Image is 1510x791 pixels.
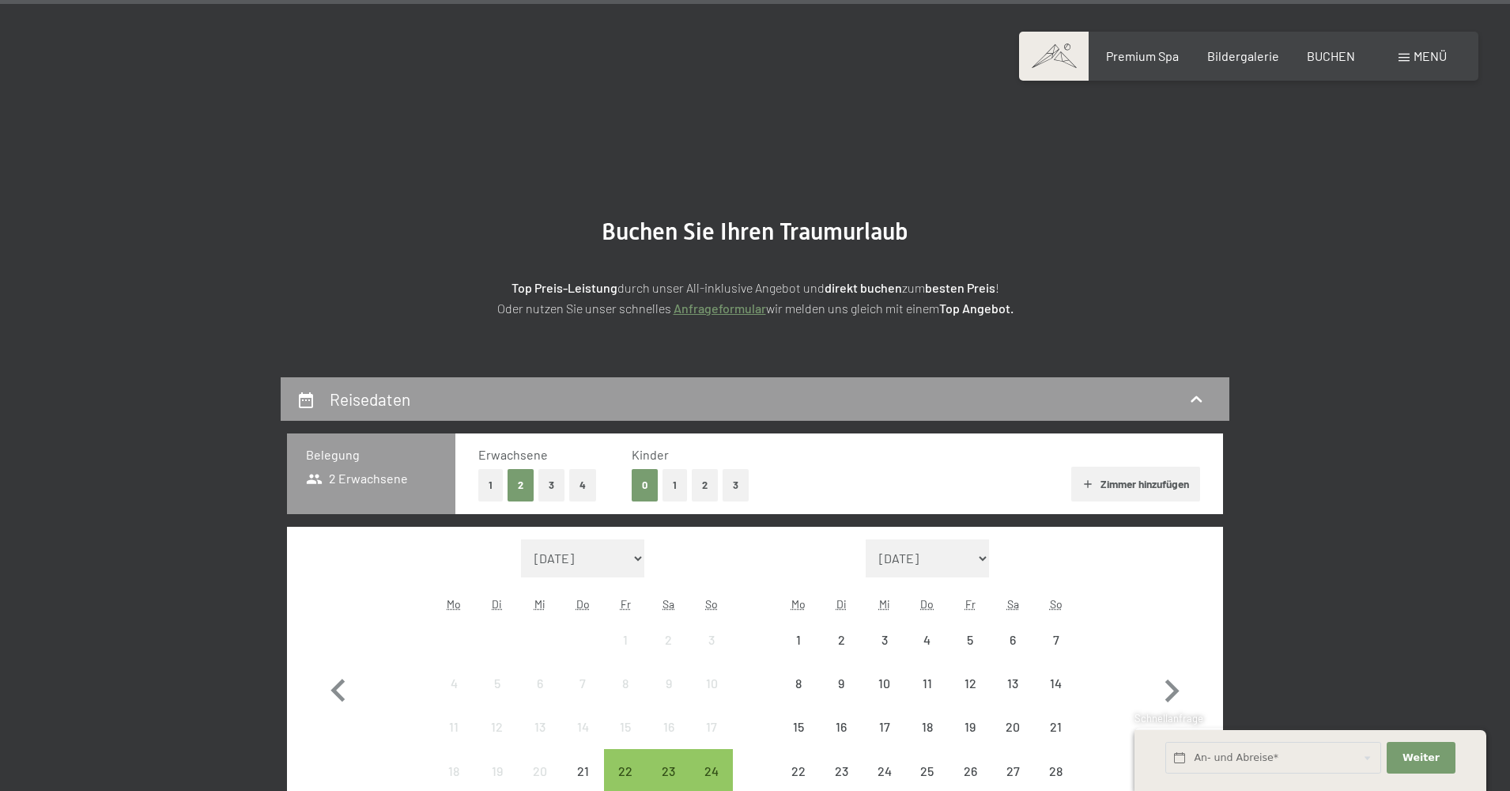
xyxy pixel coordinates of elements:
[477,721,516,760] div: 12
[604,662,647,705] div: Anreise nicht möglich
[692,721,731,760] div: 17
[690,706,733,748] div: Anreise nicht möglich
[949,619,991,661] div: Anreise nicht möglich
[663,597,674,611] abbr: Samstag
[949,662,991,705] div: Fri Sep 12 2025
[647,706,690,748] div: Anreise nicht möglich
[949,706,991,748] div: Anreise nicht möglich
[863,662,905,705] div: Anreise nicht möglich
[432,706,475,748] div: Anreise nicht möglich
[820,619,863,661] div: Anreise nicht möglich
[569,469,596,501] button: 4
[690,619,733,661] div: Sun Aug 03 2025
[1007,597,1019,611] abbr: Samstag
[939,301,1014,316] strong: Top Angebot.
[993,721,1032,760] div: 20
[779,721,818,760] div: 15
[777,619,820,661] div: Anreise nicht möglich
[475,662,518,705] div: Anreise nicht möglich
[647,706,690,748] div: Sat Aug 16 2025
[1035,706,1078,748] div: Sun Sep 21 2025
[475,706,518,748] div: Anreise nicht möglich
[777,662,820,705] div: Anreise nicht möglich
[519,662,561,705] div: Wed Aug 06 2025
[925,280,995,295] strong: besten Preis
[520,677,560,717] div: 6
[692,634,731,673] div: 3
[991,706,1034,748] div: Anreise nicht möglich
[692,469,718,501] button: 2
[777,706,820,748] div: Mon Sep 15 2025
[1207,48,1279,63] a: Bildergalerie
[723,469,749,501] button: 3
[906,619,949,661] div: Thu Sep 04 2025
[621,597,631,611] abbr: Freitag
[306,470,408,487] span: 2 Erwachsene
[561,706,604,748] div: Thu Aug 14 2025
[950,677,990,717] div: 12
[863,662,905,705] div: Wed Sep 10 2025
[908,721,947,760] div: 18
[864,677,904,717] div: 10
[821,721,861,760] div: 16
[920,597,934,611] abbr: Donnerstag
[1036,721,1076,760] div: 21
[820,706,863,748] div: Tue Sep 16 2025
[492,597,502,611] abbr: Dienstag
[561,662,604,705] div: Anreise nicht möglich
[879,597,890,611] abbr: Mittwoch
[477,677,516,717] div: 5
[563,677,602,717] div: 7
[1307,48,1355,63] a: BUCHEN
[1035,619,1078,661] div: Sun Sep 07 2025
[991,619,1034,661] div: Anreise nicht möglich
[777,619,820,661] div: Mon Sep 01 2025
[820,619,863,661] div: Tue Sep 02 2025
[647,619,690,661] div: Anreise nicht möglich
[604,619,647,661] div: Anreise nicht möglich
[991,619,1034,661] div: Sat Sep 06 2025
[561,706,604,748] div: Anreise nicht möglich
[534,597,545,611] abbr: Mittwoch
[1106,48,1179,63] a: Premium Spa
[991,662,1034,705] div: Sat Sep 13 2025
[432,706,475,748] div: Mon Aug 11 2025
[863,619,905,661] div: Wed Sep 03 2025
[864,721,904,760] div: 17
[690,619,733,661] div: Anreise nicht möglich
[604,706,647,748] div: Fri Aug 15 2025
[991,706,1034,748] div: Sat Sep 20 2025
[606,677,645,717] div: 8
[478,469,503,501] button: 1
[649,721,689,760] div: 16
[475,662,518,705] div: Tue Aug 05 2025
[906,706,949,748] div: Thu Sep 18 2025
[949,662,991,705] div: Anreise nicht möglich
[674,301,766,316] a: Anfrageformular
[434,677,474,717] div: 4
[705,597,718,611] abbr: Sonntag
[632,447,669,462] span: Kinder
[1134,712,1203,725] span: Schnellanfrage
[649,634,689,673] div: 2
[512,280,617,295] strong: Top Preis-Leistung
[1050,597,1063,611] abbr: Sonntag
[863,619,905,661] div: Anreise nicht möglich
[1036,634,1076,673] div: 7
[836,597,847,611] abbr: Dienstag
[863,706,905,748] div: Wed Sep 17 2025
[949,619,991,661] div: Fri Sep 05 2025
[779,634,818,673] div: 1
[520,721,560,760] div: 13
[692,677,731,717] div: 10
[821,634,861,673] div: 2
[1071,467,1200,501] button: Zimmer hinzufügen
[950,634,990,673] div: 5
[606,721,645,760] div: 15
[863,706,905,748] div: Anreise nicht möglich
[1035,662,1078,705] div: Anreise nicht möglich
[1387,742,1455,774] button: Weiter
[561,662,604,705] div: Thu Aug 07 2025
